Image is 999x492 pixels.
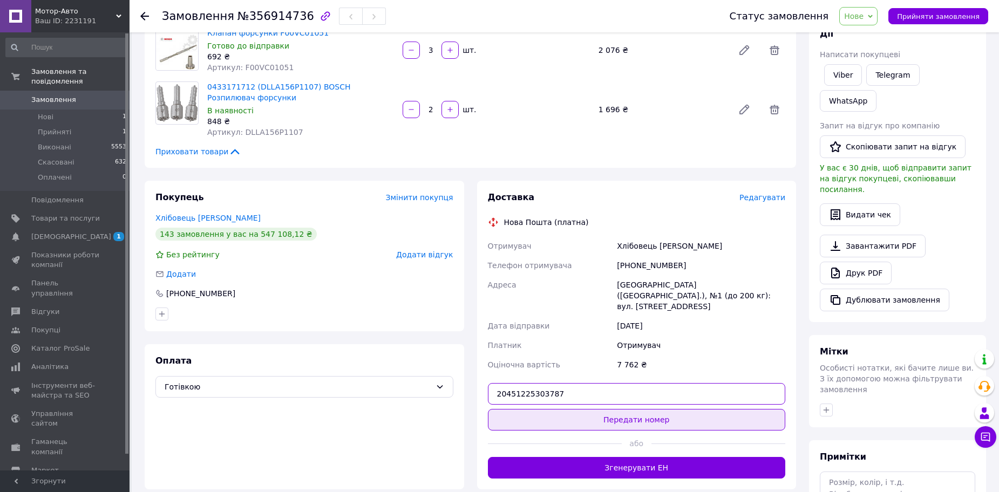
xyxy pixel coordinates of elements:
[207,51,394,62] div: 692 ₴
[460,104,477,115] div: шт.
[165,288,236,299] div: [PHONE_NUMBER]
[820,121,940,130] span: Запит на відгук про компанію
[488,281,517,289] span: Адреса
[820,90,876,112] a: WhatsApp
[113,232,124,241] span: 1
[140,11,149,22] div: Повернутися назад
[488,261,572,270] span: Телефон отримувача
[888,8,988,24] button: Прийняти замовлення
[622,438,651,449] span: або
[488,457,786,479] button: Згенерувати ЕН
[38,142,71,152] span: Виконані
[594,43,729,58] div: 2 076 ₴
[820,289,949,311] button: Дублювати замовлення
[488,341,522,350] span: Платник
[488,360,560,369] span: Оціночна вартість
[31,381,100,400] span: Інструменти веб-майстра та SEO
[733,99,755,120] a: Редагувати
[488,242,532,250] span: Отримувач
[730,11,829,22] div: Статус замовлення
[820,163,971,194] span: У вас є 30 днів, щоб відправити запит на відгук покупцеві, скопіювавши посилання.
[820,203,900,226] button: Видати чек
[820,29,833,39] span: Дії
[897,12,980,20] span: Прийняти замовлення
[594,102,729,117] div: 1 696 ₴
[123,173,126,182] span: 0
[488,192,535,202] span: Доставка
[156,28,198,70] img: Клапан форсунки F00VC01051
[733,39,755,61] a: Редагувати
[31,344,90,353] span: Каталог ProSale
[237,10,314,23] span: №356914736
[844,12,864,20] span: Нове
[207,128,303,136] span: Артикул: DLLA156P1107
[615,236,787,256] div: Хлібовець [PERSON_NAME]
[31,250,100,270] span: Показники роботи компанії
[31,409,100,428] span: Управління сайтом
[824,64,862,86] a: Viber
[38,127,71,137] span: Прийняті
[460,45,477,56] div: шт.
[31,278,100,298] span: Панель управління
[615,355,787,374] div: 7 762 ₴
[166,270,196,278] span: Додати
[155,214,261,222] a: Хлібовець [PERSON_NAME]
[5,38,127,57] input: Пошук
[115,158,126,167] span: 632
[35,16,130,26] div: Ваш ID: 2231191
[155,356,192,366] span: Оплата
[31,195,84,205] span: Повідомлення
[38,112,53,122] span: Нові
[501,217,592,228] div: Нова Пошта (платна)
[35,6,116,16] span: Мотор-Авто
[166,250,220,259] span: Без рейтингу
[764,39,785,61] span: Видалити
[615,256,787,275] div: [PHONE_NUMBER]
[207,63,294,72] span: Артикул: F00VC01051
[207,42,289,50] span: Готово до відправки
[162,10,234,23] span: Замовлення
[123,112,126,122] span: 1
[38,173,72,182] span: Оплачені
[488,322,550,330] span: Дата відправки
[975,426,996,448] button: Чат з покупцем
[38,158,74,167] span: Скасовані
[31,325,60,335] span: Покупці
[820,135,966,158] button: Скопіювати запит на відгук
[123,127,126,137] span: 1
[156,82,198,124] img: 0433171712 (DLLA156P1107) BOSCH Розпилювач форсунки
[820,364,974,394] span: Особисті нотатки, які бачите лише ви. З їх допомогою можна фільтрувати замовлення
[488,409,786,430] button: Передати номер
[31,214,100,223] span: Товари та послуги
[31,232,111,242] span: [DEMOGRAPHIC_DATA]
[820,235,926,257] a: Завантажити PDF
[31,466,59,475] span: Маркет
[396,250,453,259] span: Додати відгук
[155,228,317,241] div: 143 замовлення у вас на 547 108,12 ₴
[739,193,785,202] span: Редагувати
[207,116,394,127] div: 848 ₴
[31,437,100,456] span: Гаманець компанії
[820,452,866,462] span: Примітки
[615,316,787,336] div: [DATE]
[207,106,254,115] span: В наявності
[31,307,59,317] span: Відгуки
[820,262,892,284] a: Друк PDF
[155,146,241,157] span: Приховати товари
[488,383,786,405] input: Номер експрес-накладної
[764,99,785,120] span: Видалити
[31,67,130,86] span: Замовлення та повідомлення
[165,381,431,393] span: Готівкою
[820,346,848,357] span: Мітки
[615,336,787,355] div: Отримувач
[155,192,204,202] span: Покупець
[207,29,329,37] a: Клапан форсунки F00VC01051
[615,275,787,316] div: [GEOGRAPHIC_DATA] ([GEOGRAPHIC_DATA].), №1 (до 200 кг): вул. [STREET_ADDRESS]
[31,95,76,105] span: Замовлення
[31,362,69,372] span: Аналітика
[820,50,900,59] span: Написати покупцеві
[207,83,351,102] a: 0433171712 (DLLA156P1107) BOSCH Розпилювач форсунки
[111,142,126,152] span: 5553
[866,64,919,86] a: Telegram
[386,193,453,202] span: Змінити покупця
